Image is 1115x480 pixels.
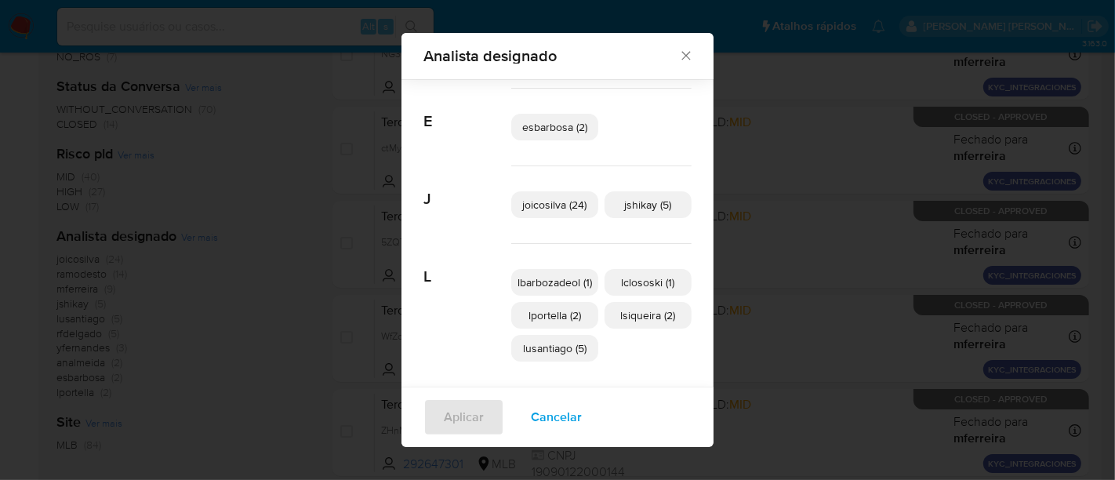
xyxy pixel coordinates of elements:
[531,400,582,435] span: Cancelar
[625,197,672,213] span: jshikay (5)
[423,166,511,209] span: J
[605,269,692,296] div: lclososki (1)
[522,119,587,135] span: esbarbosa (2)
[511,335,598,362] div: lusantiago (5)
[528,307,581,323] span: lportella (2)
[423,89,511,131] span: E
[605,302,692,329] div: lsiqueira (2)
[523,340,587,356] span: lusantiago (5)
[678,48,692,62] button: Fechar
[622,275,675,290] span: lclososki (1)
[511,302,598,329] div: lportella (2)
[511,269,598,296] div: lbarbozadeol (1)
[510,398,602,436] button: Cancelar
[423,48,678,64] span: Analista designado
[511,114,598,140] div: esbarbosa (2)
[423,244,511,286] span: L
[605,191,692,218] div: jshikay (5)
[511,191,598,218] div: joicosilva (24)
[621,307,676,323] span: lsiqueira (2)
[518,275,592,290] span: lbarbozadeol (1)
[523,197,587,213] span: joicosilva (24)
